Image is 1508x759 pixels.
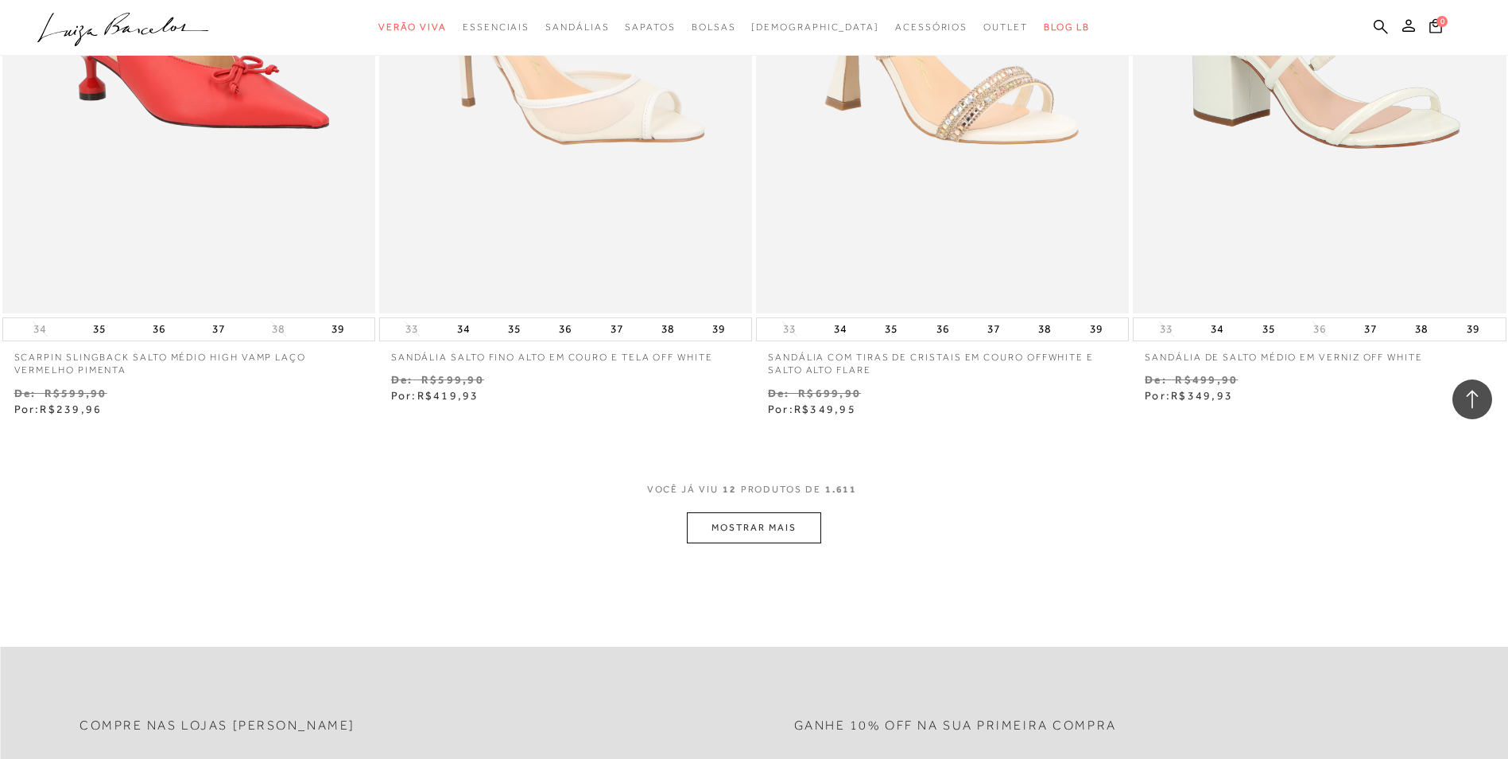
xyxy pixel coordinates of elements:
button: 39 [327,318,349,341]
a: categoryNavScreenReaderText [692,13,736,42]
span: Bolsas [692,21,736,33]
h2: Compre nas lojas [PERSON_NAME] [79,718,355,734]
a: categoryNavScreenReaderText [625,13,675,42]
button: 36 [932,318,954,341]
button: 36 [148,318,170,341]
button: 33 [1155,321,1177,337]
small: R$599,90 [45,387,107,399]
small: R$499,90 [1175,373,1238,386]
button: 35 [1258,318,1280,341]
span: Essenciais [463,21,529,33]
span: PRODUTOS DE [741,483,821,496]
button: 38 [1033,318,1056,341]
a: categoryNavScreenReaderText [463,13,529,42]
span: Por: [14,403,103,415]
small: De: [391,373,413,386]
small: R$599,90 [421,373,484,386]
button: 35 [88,318,110,341]
small: De: [768,387,790,399]
span: 0 [1436,16,1448,27]
button: 36 [554,318,576,341]
a: noSubCategoriesText [751,13,879,42]
small: R$699,90 [798,387,861,399]
span: Sandálias [545,21,609,33]
a: categoryNavScreenReaderText [983,13,1028,42]
button: 34 [452,318,475,341]
button: 34 [829,318,851,341]
button: 38 [1410,318,1432,341]
button: 38 [267,321,289,337]
button: 38 [657,318,679,341]
a: BLOG LB [1044,13,1090,42]
span: Outlet [983,21,1028,33]
button: 35 [880,318,902,341]
span: R$349,95 [794,403,856,415]
small: De: [14,387,37,399]
a: categoryNavScreenReaderText [378,13,447,42]
button: 34 [1206,318,1228,341]
button: 0 [1425,18,1447,39]
span: Sapatos [625,21,675,33]
button: 37 [207,318,230,341]
span: Por: [391,389,479,402]
span: Por: [1145,389,1233,402]
button: 36 [1308,321,1331,337]
button: 37 [606,318,628,341]
span: [DEMOGRAPHIC_DATA] [751,21,879,33]
button: 33 [401,321,423,337]
a: categoryNavScreenReaderText [895,13,967,42]
span: Verão Viva [378,21,447,33]
span: BLOG LB [1044,21,1090,33]
span: R$349,93 [1171,389,1233,402]
span: VOCê JÁ VIU [647,483,719,496]
h2: Ganhe 10% off na sua primeira compra [794,718,1117,734]
button: 37 [1359,318,1382,341]
button: 35 [503,318,525,341]
a: SCARPIN SLINGBACK SALTO MÉDIO HIGH VAMP LAÇO VERMELHO PIMENTA [2,341,375,378]
button: MOSTRAR MAIS [687,512,820,543]
a: categoryNavScreenReaderText [545,13,609,42]
span: R$239,96 [40,403,102,415]
a: SANDÁLIA COM TIRAS DE CRISTAIS EM COURO OFFWHITE E SALTO ALTO FLARE [756,341,1129,378]
button: 33 [778,321,801,337]
button: 34 [29,321,51,337]
span: Acessórios [895,21,967,33]
button: 39 [707,318,730,341]
span: 1.611 [825,483,858,512]
button: 39 [1085,318,1107,341]
span: 12 [723,483,737,512]
button: 39 [1462,318,1484,341]
a: SANDÁLIA DE SALTO MÉDIO EM VERNIZ OFF WHITE [1133,341,1506,364]
button: 37 [983,318,1005,341]
small: De: [1145,373,1167,386]
a: SANDÁLIA SALTO FINO ALTO EM COURO E TELA OFF WHITE [379,341,752,364]
span: R$419,93 [417,389,479,402]
span: Por: [768,403,856,415]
